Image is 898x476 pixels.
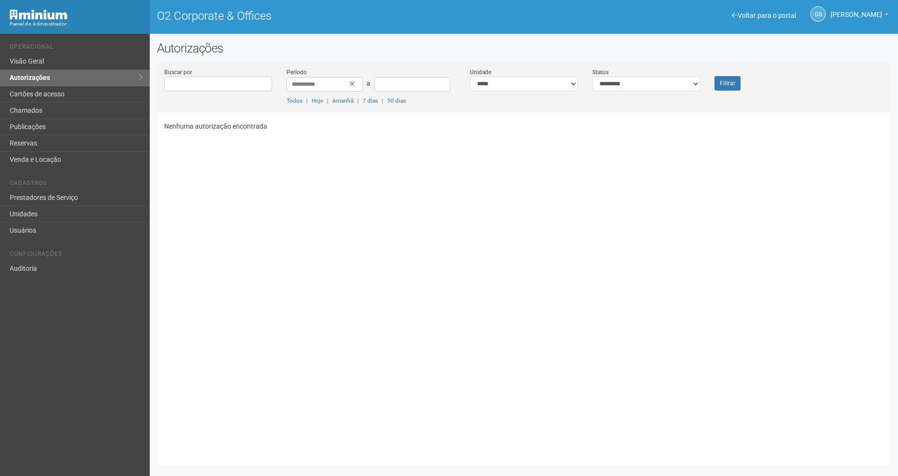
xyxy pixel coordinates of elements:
button: Filtrar [715,76,741,91]
a: Amanhã [332,97,353,104]
a: Todos [286,97,302,104]
span: a [366,79,370,87]
span: | [382,97,383,104]
h2: Autorizações [157,41,891,55]
label: Unidade [470,68,491,77]
a: [PERSON_NAME] [831,12,888,20]
a: Voltar para o portal [732,12,796,19]
a: GS [810,6,826,22]
div: Painel do Administrador [10,20,143,28]
a: Hoje [312,97,323,104]
p: Nenhuma autorização encontrada [164,122,884,131]
img: Minium [10,10,67,20]
li: Configurações [10,251,143,261]
span: Gabriela Souza [831,1,882,18]
span: | [306,97,308,104]
h1: O2 Corporate & Offices [157,10,517,22]
label: Período [286,68,307,77]
label: Status [592,68,609,77]
li: Operacional [10,43,143,53]
span: | [357,97,359,104]
label: Buscar por [164,68,192,77]
span: | [327,97,328,104]
a: 30 dias [387,97,406,104]
a: 7 dias [363,97,378,104]
li: Cadastros [10,180,143,190]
